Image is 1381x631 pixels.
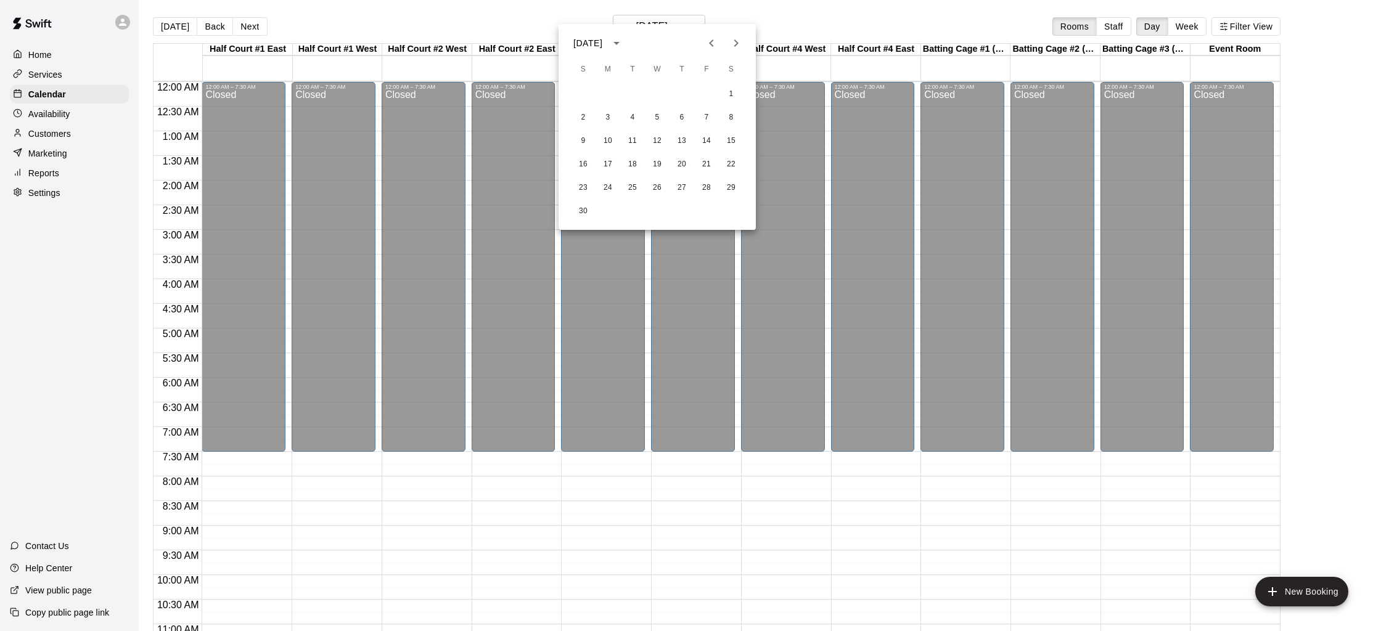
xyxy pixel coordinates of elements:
[695,57,718,82] span: Friday
[720,177,742,199] button: 29
[646,153,668,176] button: 19
[671,153,693,176] button: 20
[720,83,742,105] button: 1
[597,130,619,152] button: 10
[572,200,594,222] button: 30
[695,177,718,199] button: 28
[621,153,644,176] button: 18
[606,33,627,54] button: calendar view is open, switch to year view
[695,107,718,129] button: 7
[671,130,693,152] button: 13
[621,107,644,129] button: 4
[720,153,742,176] button: 22
[671,107,693,129] button: 6
[573,37,602,50] div: [DATE]
[572,130,594,152] button: 9
[597,153,619,176] button: 17
[695,130,718,152] button: 14
[597,177,619,199] button: 24
[572,153,594,176] button: 16
[646,130,668,152] button: 12
[572,177,594,199] button: 23
[671,177,693,199] button: 27
[646,107,668,129] button: 5
[699,31,724,55] button: Previous month
[597,107,619,129] button: 3
[720,130,742,152] button: 15
[646,177,668,199] button: 26
[572,57,594,82] span: Sunday
[621,57,644,82] span: Tuesday
[671,57,693,82] span: Thursday
[572,107,594,129] button: 2
[724,31,748,55] button: Next month
[720,107,742,129] button: 8
[597,57,619,82] span: Monday
[720,57,742,82] span: Saturday
[695,153,718,176] button: 21
[621,177,644,199] button: 25
[646,57,668,82] span: Wednesday
[621,130,644,152] button: 11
